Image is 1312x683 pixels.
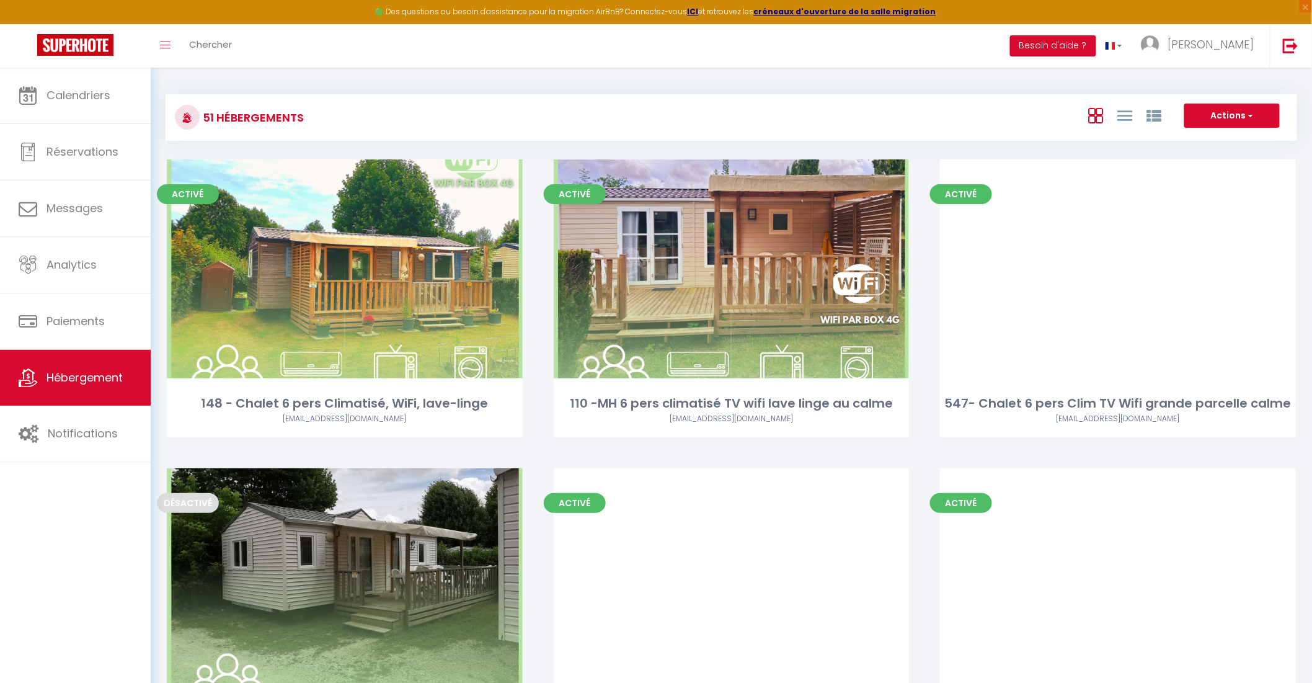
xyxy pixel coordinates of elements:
span: Désactivé [157,493,219,513]
iframe: Chat [1259,627,1303,674]
span: Activé [157,184,219,204]
span: Messages [47,200,103,216]
a: Vue en Liste [1117,105,1132,125]
img: ... [1141,35,1159,54]
span: Activé [930,493,992,513]
div: Airbnb [554,413,910,425]
span: Paiements [47,313,105,329]
h3: 51 Hébergements [200,104,304,132]
span: Réservations [47,144,118,159]
span: Activé [930,184,992,204]
a: créneaux d'ouverture de la salle migration [754,6,936,17]
div: 547- Chalet 6 pers Clim TV Wifi grande parcelle calme [940,394,1296,413]
a: Vue par Groupe [1146,105,1161,125]
span: Activé [544,493,606,513]
span: Notifications [48,426,118,441]
span: Calendriers [47,87,110,103]
a: Chercher [180,24,241,68]
div: 110 -MH 6 pers climatisé TV wifi lave linge au calme [554,394,910,413]
a: Vue en Box [1088,105,1103,125]
div: 148 - Chalet 6 pers Climatisé, WiFi, lave-linge [167,394,523,413]
button: Actions [1184,104,1280,128]
div: Airbnb [167,413,523,425]
span: [PERSON_NAME] [1168,37,1254,52]
img: logout [1283,38,1298,53]
img: Super Booking [37,34,113,56]
div: Airbnb [940,413,1296,425]
span: Activé [544,184,606,204]
span: Analytics [47,257,97,272]
span: Chercher [189,38,232,51]
span: Hébergement [47,370,123,385]
a: ... [PERSON_NAME] [1132,24,1270,68]
button: Besoin d'aide ? [1010,35,1096,56]
a: ICI [688,6,699,17]
button: Ouvrir le widget de chat LiveChat [10,5,47,42]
